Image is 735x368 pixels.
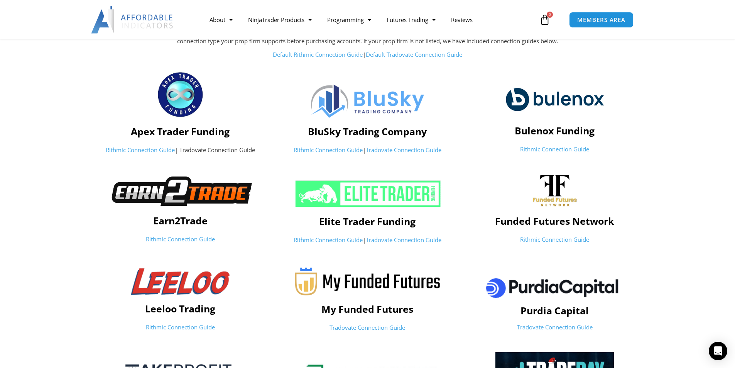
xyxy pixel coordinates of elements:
img: ETF 2024 NeonGrn 1 | Affordable Indicators – NinjaTrader [294,180,441,208]
h4: Bulenox Funding [465,125,644,136]
a: Futures Trading [379,11,443,29]
h4: Funded Futures Network [465,215,644,227]
a: Rithmic Connection Guide [106,146,175,154]
a: Default Rithmic Connection Guide [273,51,363,58]
h4: Apex Trader Funding [91,125,270,137]
img: logo-2 | Affordable Indicators – NinjaTrader [505,81,604,117]
nav: Menu [202,11,537,29]
h4: Earn2Trade [91,215,270,226]
a: Programming [319,11,379,29]
a: About [202,11,240,29]
img: Leeloologo-1-1-1024x278-1-300x81 | Affordable Indicators – NinjaTrader [131,268,230,295]
img: LogoAI | Affordable Indicators – NinjaTrader [91,6,174,34]
img: apex_Logo1 | Affordable Indicators – NinjaTrader [157,71,204,118]
a: Reviews [443,11,480,29]
a: Rithmic Connection Guide [294,146,363,154]
h4: BluSky Trading Company [278,125,457,137]
a: 0 [528,8,562,31]
p: | [152,49,584,60]
a: Rithmic Connection Guide [146,323,215,331]
span: MEMBERS AREA [577,17,625,23]
div: Open Intercom Messenger [709,342,727,360]
h4: Leeloo Trading [91,303,270,314]
a: Tradovate Connection Guide [366,146,441,154]
a: Tradovate Connection Guide [366,236,441,244]
a: Rithmic Connection Guide [146,235,215,243]
a: Tradovate Connection Guide [329,324,405,331]
img: Earn2TradeNB | Affordable Indicators – NinjaTrader [102,175,259,207]
img: pc | Affordable Indicators – NinjaTrader [479,268,630,307]
a: MEMBERS AREA [569,12,634,28]
span: 0 [547,12,553,18]
p: | [278,235,457,246]
a: Default Tradovate Connection Guide [366,51,462,58]
img: channels4_profile | Affordable Indicators – NinjaTrader [532,174,577,207]
a: Rithmic Connection Guide [520,236,589,243]
a: Rithmic Connection Guide [520,145,589,153]
h4: Purdia Capital [465,305,644,316]
p: | [278,145,457,156]
p: | Tradovate Connection Guide [91,145,270,156]
img: Myfundedfutures-logo-22 | Affordable Indicators – NinjaTrader [295,268,440,295]
a: Tradovate Connection Guide [517,323,593,331]
a: NinjaTrader Products [240,11,319,29]
img: Logo | Affordable Indicators – NinjaTrader [311,85,424,118]
h4: My Funded Futures [278,303,457,315]
a: Rithmic Connection Guide [294,236,363,244]
h4: Elite Trader Funding [278,215,457,227]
